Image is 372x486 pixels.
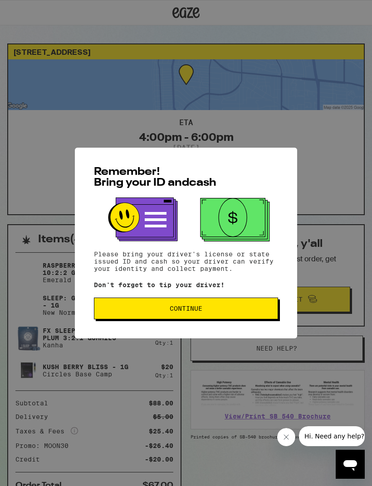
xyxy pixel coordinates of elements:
button: Continue [94,298,278,319]
span: Remember! Bring your ID and cash [94,167,216,188]
iframe: Close message [277,428,295,446]
iframe: Button to launch messaging window [336,450,365,479]
p: Don't forget to tip your driver! [94,281,278,289]
iframe: Message from company [299,426,365,446]
p: Please bring your driver's license or state issued ID and cash so your driver can verify your ide... [94,250,278,272]
span: Continue [170,305,202,312]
